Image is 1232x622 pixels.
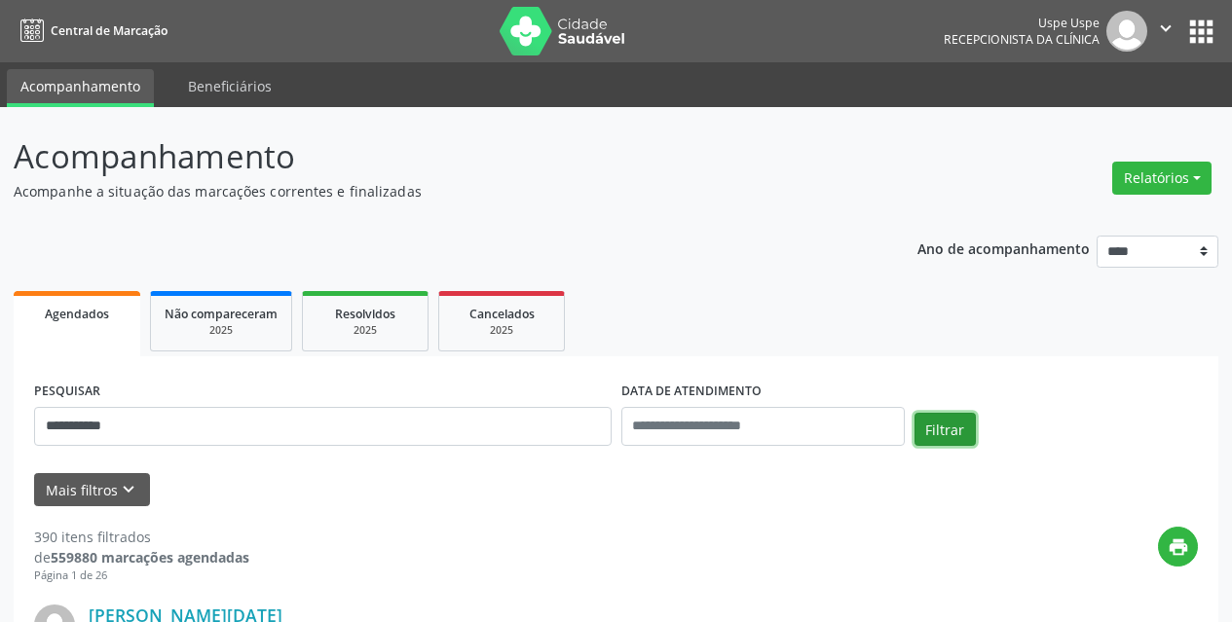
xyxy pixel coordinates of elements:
[165,323,278,338] div: 2025
[51,22,168,39] span: Central de Marcação
[45,306,109,322] span: Agendados
[1106,11,1147,52] img: img
[915,413,976,446] button: Filtrar
[34,567,249,584] div: Página 1 de 26
[1168,536,1189,558] i: print
[1184,15,1218,49] button: apps
[1155,18,1176,39] i: 
[14,132,857,181] p: Acompanhamento
[14,181,857,201] p: Acompanhe a situação das marcações correntes e finalizadas
[621,377,762,407] label: DATA DE ATENDIMENTO
[51,548,249,567] strong: 559880 marcações agendadas
[7,69,154,107] a: Acompanhamento
[34,527,249,547] div: 390 itens filtrados
[944,15,1100,31] div: Uspe Uspe
[335,306,395,322] span: Resolvidos
[469,306,535,322] span: Cancelados
[944,31,1100,48] span: Recepcionista da clínica
[1147,11,1184,52] button: 
[1158,527,1198,567] button: print
[14,15,168,47] a: Central de Marcação
[453,323,550,338] div: 2025
[165,306,278,322] span: Não compareceram
[174,69,285,103] a: Beneficiários
[917,236,1090,260] p: Ano de acompanhamento
[34,377,100,407] label: PESQUISAR
[317,323,414,338] div: 2025
[1112,162,1212,195] button: Relatórios
[118,479,139,500] i: keyboard_arrow_down
[34,547,249,567] div: de
[34,473,150,507] button: Mais filtroskeyboard_arrow_down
